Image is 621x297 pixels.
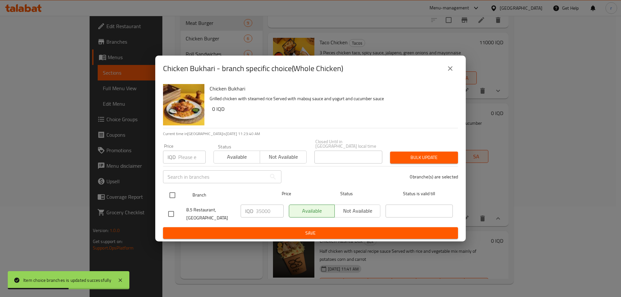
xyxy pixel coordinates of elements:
button: Bulk update [390,152,458,164]
span: 8.5 Restaurant, [GEOGRAPHIC_DATA] [186,206,235,222]
p: 0 branche(s) are selected [410,174,458,180]
button: Not available [260,151,306,164]
span: Price [265,190,308,198]
span: Status is valid till [386,190,453,198]
p: Grilled chicken with steamed rice Served with mabouj sauce and yogurt and cucumber sauce [210,95,453,103]
span: Available [216,152,257,162]
div: Item choice branches is updated successfully [23,277,111,284]
img: Chicken Bukhari [163,84,204,125]
span: Save [168,229,453,237]
input: Please enter price [256,205,284,217]
button: Available [213,151,260,164]
h6: Chicken Bukhari [210,84,453,93]
button: close [442,61,458,76]
span: Bulk update [395,154,453,162]
input: Search in branches [163,170,267,183]
button: Save [163,227,458,239]
span: Branch [192,191,260,199]
input: Please enter price [178,151,206,164]
h2: Chicken Bukhari - branch specific choice(Whole Chicken) [163,63,343,74]
p: IQD [168,153,176,161]
p: Current time in [GEOGRAPHIC_DATA] is [DATE] 11:23:40 AM [163,131,458,137]
p: IQD [245,207,253,215]
span: Not available [263,152,304,162]
h6: 0 IQD [212,104,453,113]
span: Status [313,190,380,198]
